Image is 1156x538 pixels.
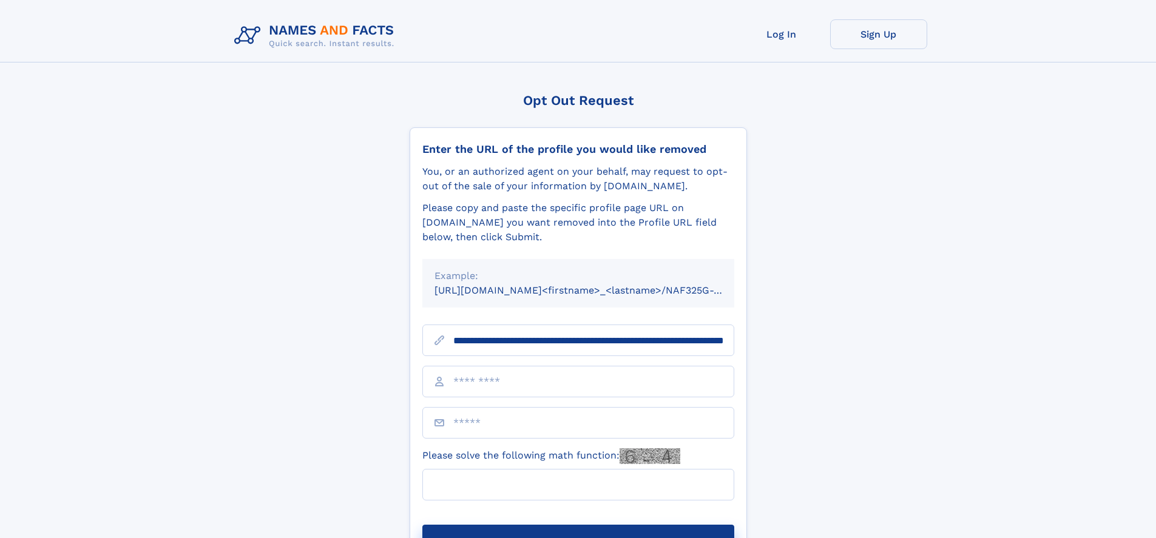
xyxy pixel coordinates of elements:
[422,448,680,464] label: Please solve the following math function:
[434,284,757,296] small: [URL][DOMAIN_NAME]<firstname>_<lastname>/NAF325G-xxxxxxxx
[830,19,927,49] a: Sign Up
[422,164,734,193] div: You, or an authorized agent on your behalf, may request to opt-out of the sale of your informatio...
[422,143,734,156] div: Enter the URL of the profile you would like removed
[410,93,747,108] div: Opt Out Request
[733,19,830,49] a: Log In
[434,269,722,283] div: Example:
[229,19,404,52] img: Logo Names and Facts
[422,201,734,244] div: Please copy and paste the specific profile page URL on [DOMAIN_NAME] you want removed into the Pr...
